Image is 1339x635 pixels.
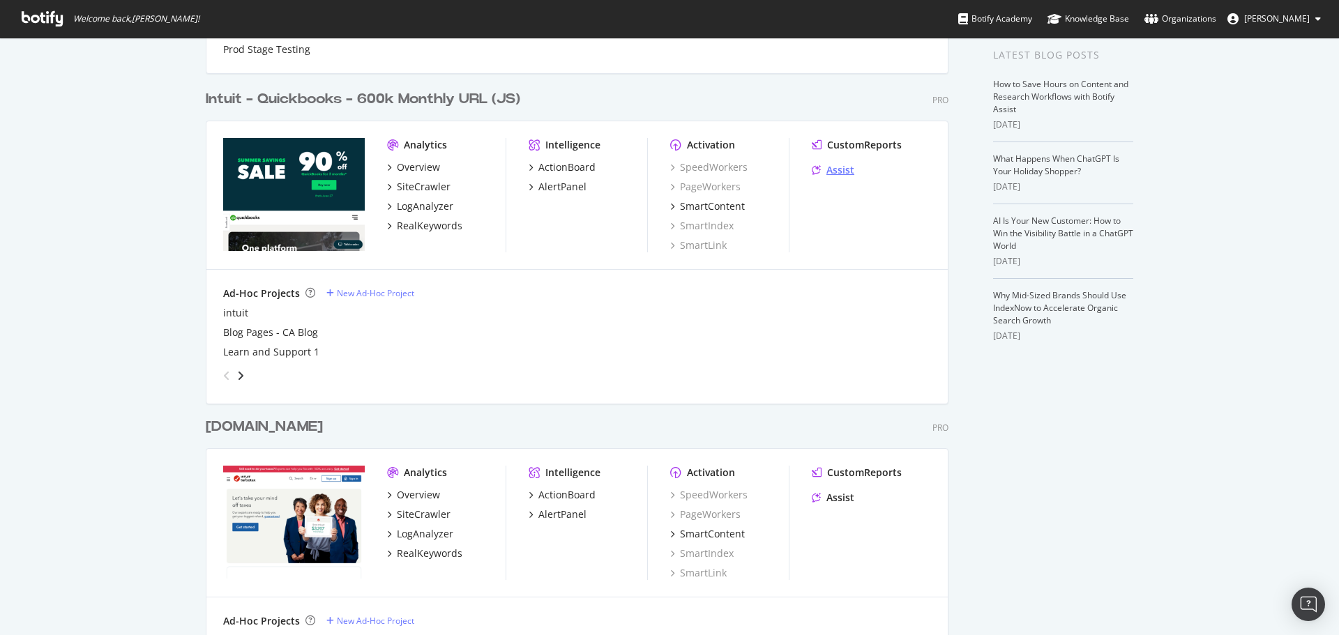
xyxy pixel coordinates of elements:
[326,287,414,299] a: New Ad-Hoc Project
[670,160,748,174] a: SpeedWorkers
[397,219,462,233] div: RealKeywords
[223,138,365,251] img: quickbooks.intuit.com
[993,215,1133,252] a: AI Is Your New Customer: How to Win the Visibility Battle in a ChatGPT World
[387,199,453,213] a: LogAnalyzer
[223,43,310,56] a: Prod Stage Testing
[223,345,319,359] a: Learn and Support 1
[326,615,414,627] a: New Ad-Hoc Project
[993,255,1133,268] div: [DATE]
[932,94,948,106] div: Pro
[223,614,300,628] div: Ad-Hoc Projects
[993,47,1133,63] div: Latest Blog Posts
[397,527,453,541] div: LogAnalyzer
[236,369,245,383] div: angle-right
[670,527,745,541] a: SmartContent
[387,546,462,560] a: RealKeywords
[387,488,440,502] a: Overview
[812,491,854,505] a: Assist
[687,138,735,152] div: Activation
[812,163,854,177] a: Assist
[827,138,902,152] div: CustomReports
[680,527,745,541] div: SmartContent
[687,466,735,480] div: Activation
[538,507,587,521] div: AlertPanel
[826,491,854,505] div: Assist
[670,219,734,233] a: SmartIndex
[993,153,1119,177] a: What Happens When ChatGPT Is Your Holiday Shopper?
[993,289,1126,326] a: Why Mid-Sized Brands Should Use IndexNow to Accelerate Organic Search Growth
[206,89,520,109] div: Intuit - Quickbooks - 600k Monthly URL (JS)
[670,507,741,521] a: PageWorkers
[223,466,365,579] img: turbotax.intuit.com
[337,287,414,299] div: New Ad-Hoc Project
[529,180,587,194] a: AlertPanel
[812,466,902,480] a: CustomReports
[387,180,451,194] a: SiteCrawler
[545,466,600,480] div: Intelligence
[387,507,451,521] a: SiteCrawler
[404,138,447,152] div: Analytics
[223,306,248,320] a: intuit
[670,546,734,560] a: SmartIndex
[529,507,587,521] a: AlertPanel
[670,488,748,502] a: SpeedWorkers
[397,488,440,502] div: Overview
[1292,588,1325,621] div: Open Intercom Messenger
[993,330,1133,342] div: [DATE]
[397,507,451,521] div: SiteCrawler
[932,422,948,434] div: Pro
[826,163,854,177] div: Assist
[1216,8,1332,30] button: [PERSON_NAME]
[397,160,440,174] div: Overview
[812,138,902,152] a: CustomReports
[397,180,451,194] div: SiteCrawler
[670,238,727,252] a: SmartLink
[529,488,596,502] a: ActionBoard
[670,199,745,213] a: SmartContent
[827,466,902,480] div: CustomReports
[404,466,447,480] div: Analytics
[670,566,727,580] a: SmartLink
[387,160,440,174] a: Overview
[958,12,1032,26] div: Botify Academy
[387,219,462,233] a: RealKeywords
[387,527,453,541] a: LogAnalyzer
[538,180,587,194] div: AlertPanel
[993,78,1128,115] a: How to Save Hours on Content and Research Workflows with Botify Assist
[538,488,596,502] div: ActionBoard
[206,417,323,437] div: [DOMAIN_NAME]
[397,199,453,213] div: LogAnalyzer
[993,118,1133,131] div: [DATE]
[223,286,300,300] div: Ad-Hoc Projects
[1047,12,1129,26] div: Knowledge Base
[529,160,596,174] a: ActionBoard
[223,326,318,339] a: Blog Pages - CA Blog
[1144,12,1216,26] div: Organizations
[337,615,414,627] div: New Ad-Hoc Project
[680,199,745,213] div: SmartContent
[1244,13,1310,24] span: Bryson Meunier
[206,89,526,109] a: Intuit - Quickbooks - 600k Monthly URL (JS)
[670,180,741,194] a: PageWorkers
[206,417,328,437] a: [DOMAIN_NAME]
[545,138,600,152] div: Intelligence
[397,546,462,560] div: RealKeywords
[993,181,1133,193] div: [DATE]
[218,365,236,387] div: angle-left
[538,160,596,174] div: ActionBoard
[73,13,199,24] span: Welcome back, [PERSON_NAME] !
